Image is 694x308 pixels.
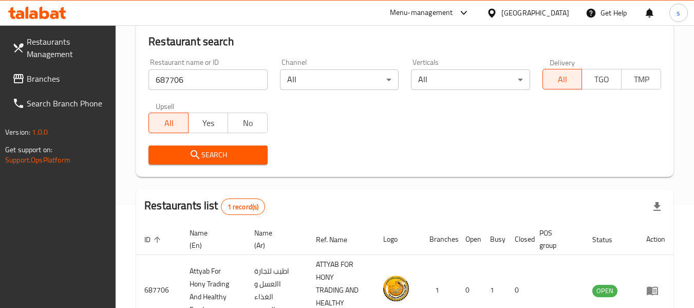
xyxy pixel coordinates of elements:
div: OPEN [592,285,617,297]
span: Branches [27,73,108,85]
span: 1 record(s) [221,202,265,212]
a: Search Branch Phone [4,91,116,116]
span: Search [157,149,259,161]
th: Logo [375,224,421,255]
span: Yes [193,116,224,131]
span: No [232,116,264,131]
span: Ref. Name [316,233,361,246]
div: All [280,69,399,90]
span: All [153,116,184,131]
button: Search [148,146,267,165]
div: [GEOGRAPHIC_DATA] [501,7,569,19]
span: TMP [626,72,657,87]
div: All [411,69,530,90]
button: All [148,113,189,133]
span: 1.0.0 [32,125,48,139]
button: TGO [582,69,622,89]
th: Open [457,224,482,255]
button: All [542,69,583,89]
a: Restaurants Management [4,29,116,66]
span: Status [592,233,626,246]
th: Closed [507,224,531,255]
button: No [228,113,268,133]
span: POS group [539,227,572,251]
span: ID [144,233,164,246]
th: Action [638,224,673,255]
div: Export file [645,194,669,219]
div: Total records count [221,198,266,215]
div: Menu [646,284,665,297]
span: Search Branch Phone [27,97,108,110]
img: Attyab For Hony Trading And Healthy Food [383,276,409,301]
div: Menu-management [390,7,453,19]
span: All [547,72,578,87]
label: Upsell [156,102,175,110]
span: OPEN [592,285,617,297]
span: Restaurants Management [27,35,108,60]
th: Busy [482,224,507,255]
h2: Restaurants list [144,198,265,215]
h2: Restaurant search [148,34,661,49]
button: Yes [188,113,228,133]
span: Name (Ar) [254,227,295,251]
label: Delivery [550,59,575,66]
span: s [677,7,680,19]
th: Branches [421,224,457,255]
a: Support.OpsPlatform [5,153,70,167]
button: TMP [621,69,661,89]
span: Version: [5,125,30,139]
a: Branches [4,66,116,91]
span: TGO [586,72,617,87]
input: Search for restaurant name or ID.. [148,69,267,90]
span: Get support on: [5,143,52,156]
span: Name (En) [190,227,233,251]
